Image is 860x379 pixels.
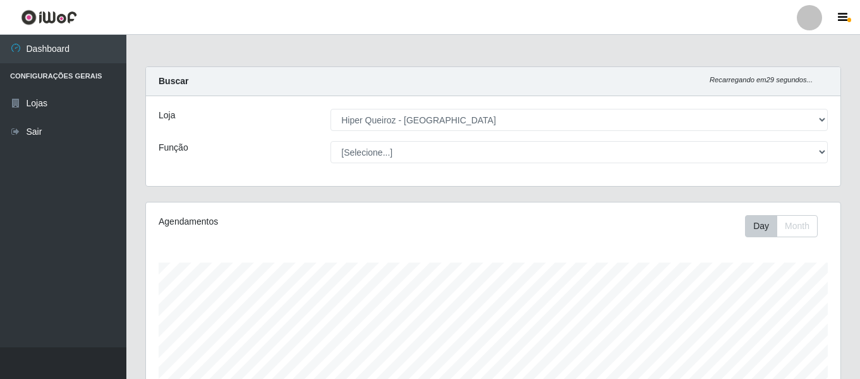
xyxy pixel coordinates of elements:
[777,215,818,237] button: Month
[745,215,818,237] div: First group
[159,109,175,122] label: Loja
[21,9,77,25] img: CoreUI Logo
[159,76,188,86] strong: Buscar
[710,76,813,84] i: Recarregando em 29 segundos...
[745,215,777,237] button: Day
[745,215,828,237] div: Toolbar with button groups
[159,141,188,154] label: Função
[159,215,427,228] div: Agendamentos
